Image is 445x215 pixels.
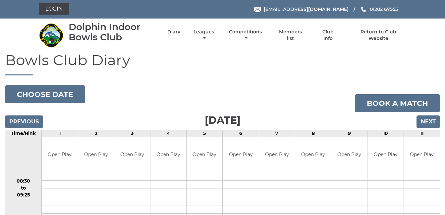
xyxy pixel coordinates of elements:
td: Open Play [223,137,258,172]
img: Email [254,7,261,12]
td: 9 [331,130,367,137]
a: Book a match [355,94,440,112]
td: Open Play [295,137,331,172]
a: Club Info [317,29,339,42]
td: Open Play [78,137,114,172]
img: Phone us [361,7,366,12]
a: Login [39,3,69,15]
td: Open Play [367,137,403,172]
td: Open Play [187,137,222,172]
a: Diary [167,29,180,35]
a: Members list [275,29,306,42]
button: Choose date [5,85,85,103]
input: Next [417,115,440,128]
a: Leagues [192,29,216,42]
a: Email [EMAIL_ADDRESS][DOMAIN_NAME] [254,6,349,13]
a: Competitions [228,29,264,42]
input: Previous [5,115,43,128]
td: 2 [78,130,114,137]
a: Return to Club Website [350,29,406,42]
td: Open Play [150,137,186,172]
td: Open Play [331,137,367,172]
td: Open Play [42,137,78,172]
td: 5 [187,130,223,137]
td: 8 [295,130,331,137]
td: Open Play [114,137,150,172]
span: 01202 675551 [370,6,400,12]
td: 7 [259,130,295,137]
td: 10 [367,130,404,137]
span: [EMAIL_ADDRESS][DOMAIN_NAME] [264,6,349,12]
td: Open Play [404,137,440,172]
td: 6 [223,130,259,137]
td: Open Play [259,137,295,172]
td: Time/Rink [5,130,42,137]
td: 4 [150,130,187,137]
td: 1 [42,130,78,137]
a: Phone us 01202 675551 [360,6,400,13]
div: Dolphin Indoor Bowls Club [69,22,156,42]
h1: Bowls Club Diary [5,52,440,75]
td: 3 [114,130,150,137]
img: Dolphin Indoor Bowls Club [39,23,64,48]
td: 11 [404,130,440,137]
